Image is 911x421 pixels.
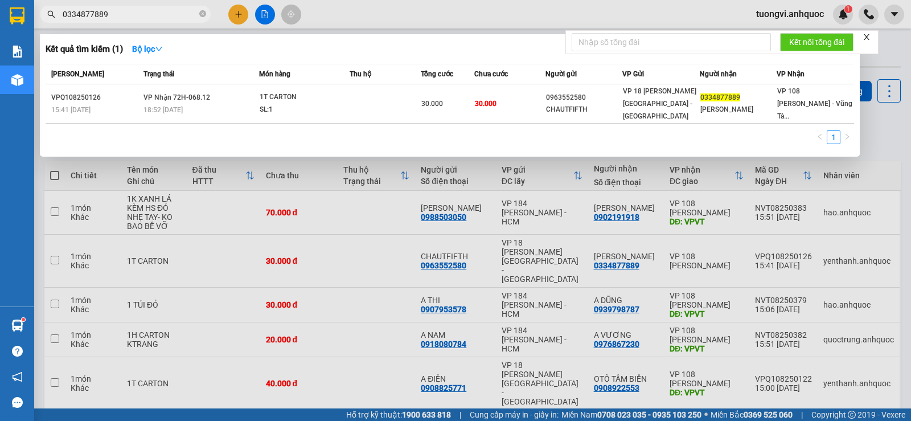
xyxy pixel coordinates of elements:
span: close-circle [199,9,206,20]
span: VP 108 [PERSON_NAME] - Vũng Tà... [777,87,852,120]
sup: 1 [22,318,25,321]
span: 18:52 [DATE] [143,106,183,114]
span: Người nhận [700,70,737,78]
span: Trạng thái [143,70,174,78]
img: solution-icon [11,46,23,58]
input: Tìm tên, số ĐT hoặc mã đơn [63,8,197,21]
span: VP Nhận [777,70,805,78]
li: Next Page [840,130,854,144]
span: Người gửi [545,70,577,78]
span: 30.000 [421,100,443,108]
button: left [813,130,827,144]
li: Previous Page [813,130,827,144]
span: message [12,397,23,408]
span: VP Nhận 72H-068.12 [143,93,210,101]
div: VPQ108250126 [51,92,140,104]
img: logo-vxr [10,7,24,24]
span: [PERSON_NAME] [51,70,104,78]
span: search [47,10,55,18]
span: Kết nối tổng đài [789,36,844,48]
img: warehouse-icon [11,74,23,86]
span: 0334877889 [700,93,740,101]
span: question-circle [12,346,23,357]
button: Bộ lọcdown [123,40,172,58]
img: warehouse-icon [11,320,23,332]
span: close [863,33,871,41]
li: 1 [827,130,840,144]
span: Món hàng [259,70,290,78]
strong: Bộ lọc [132,44,163,54]
span: 15:41 [DATE] [51,106,91,114]
div: 0963552580 [546,92,622,104]
div: 1T CARTON [260,91,345,104]
button: right [840,130,854,144]
a: 1 [827,131,840,144]
input: Nhập số tổng đài [572,33,771,51]
span: right [844,133,851,140]
span: 30.000 [475,100,496,108]
span: close-circle [199,10,206,17]
button: Kết nối tổng đài [780,33,853,51]
div: [PERSON_NAME] [700,104,777,116]
div: CHAUTFIFTH [546,104,622,116]
span: down [155,45,163,53]
span: Chưa cước [474,70,508,78]
span: left [816,133,823,140]
span: VP 18 [PERSON_NAME][GEOGRAPHIC_DATA] - [GEOGRAPHIC_DATA] [623,87,696,120]
span: notification [12,371,23,382]
span: Thu hộ [350,70,371,78]
h3: Kết quả tìm kiếm ( 1 ) [46,43,123,55]
span: VP Gửi [622,70,644,78]
span: Tổng cước [421,70,453,78]
div: SL: 1 [260,104,345,116]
